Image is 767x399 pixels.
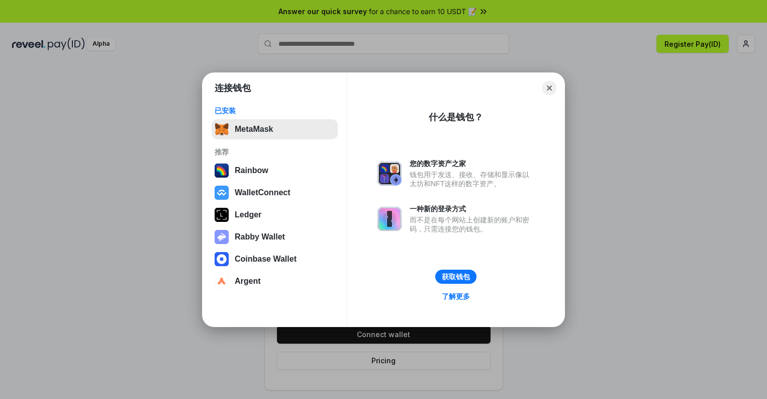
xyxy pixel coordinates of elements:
button: Rainbow [212,161,338,181]
img: svg+xml,%3Csvg%20fill%3D%22none%22%20height%3D%2233%22%20viewBox%3D%220%200%2035%2033%22%20width%... [215,122,229,136]
button: Close [542,81,556,95]
img: svg+xml,%3Csvg%20xmlns%3D%22http%3A%2F%2Fwww.w3.org%2F2000%2Fsvg%22%20fill%3D%22none%22%20viewBox... [215,230,229,244]
div: 一种新的登录方式 [410,204,534,213]
button: 获取钱包 [435,270,476,284]
img: svg+xml,%3Csvg%20width%3D%2228%22%20height%3D%2228%22%20viewBox%3D%220%200%2028%2028%22%20fill%3D... [215,274,229,288]
img: svg+xml,%3Csvg%20xmlns%3D%22http%3A%2F%2Fwww.w3.org%2F2000%2Fsvg%22%20fill%3D%22none%22%20viewBox... [377,207,402,231]
img: svg+xml,%3Csvg%20width%3D%2228%22%20height%3D%2228%22%20viewBox%3D%220%200%2028%2028%22%20fill%3D... [215,186,229,200]
div: 您的数字资产之家 [410,159,534,168]
button: Rabby Wallet [212,227,338,247]
div: 获取钱包 [442,272,470,281]
div: 了解更多 [442,292,470,301]
div: 钱包用于发送、接收、存储和显示像以太坊和NFT这样的数字资产。 [410,170,534,188]
div: Coinbase Wallet [235,255,297,264]
div: 已安装 [215,106,335,115]
div: Rainbow [235,166,268,175]
img: svg+xml,%3Csvg%20width%3D%22120%22%20height%3D%22120%22%20viewBox%3D%220%200%20120%20120%22%20fil... [215,164,229,178]
div: Ledger [235,210,261,219]
div: 而不是在每个网站上创建新的账户和密码，只需连接您的钱包。 [410,215,534,233]
button: MetaMask [212,119,338,139]
div: 什么是钱包？ [429,111,483,123]
div: MetaMask [235,125,273,134]
img: svg+xml,%3Csvg%20xmlns%3D%22http%3A%2F%2Fwww.w3.org%2F2000%2Fsvg%22%20fill%3D%22none%22%20viewBox... [377,162,402,186]
h1: 连接钱包 [215,82,251,94]
img: svg+xml,%3Csvg%20xmlns%3D%22http%3A%2F%2Fwww.w3.org%2F2000%2Fsvg%22%20width%3D%2228%22%20height%3... [215,208,229,222]
div: 推荐 [215,147,335,156]
button: Argent [212,271,338,291]
div: Argent [235,277,261,286]
button: Ledger [212,205,338,225]
img: svg+xml,%3Csvg%20width%3D%2228%22%20height%3D%2228%22%20viewBox%3D%220%200%2028%2028%22%20fill%3D... [215,252,229,266]
div: WalletConnect [235,188,291,197]
button: WalletConnect [212,183,338,203]
a: 了解更多 [436,290,476,303]
button: Coinbase Wallet [212,249,338,269]
div: Rabby Wallet [235,232,285,242]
